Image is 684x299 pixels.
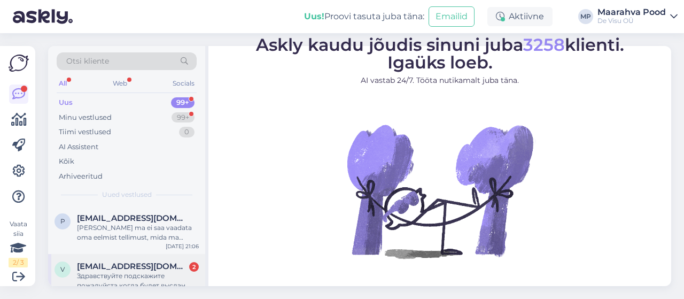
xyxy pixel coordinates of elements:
[171,97,195,108] div: 99+
[66,56,109,67] span: Otsi kliente
[9,219,28,267] div: Vaata siia
[487,7,553,26] div: Aktiivne
[179,127,195,137] div: 0
[57,76,69,90] div: All
[59,142,98,152] div: AI Assistent
[344,95,536,287] img: No Chat active
[59,156,74,167] div: Kõik
[597,8,678,25] a: Maarahva PoodDe Visu OÜ
[9,258,28,267] div: 2 / 3
[102,190,152,200] span: Uued vestlused
[166,242,199,250] div: [DATE] 21:06
[256,75,624,86] p: AI vastab 24/7. Tööta nutikamalt juba täna.
[189,262,199,272] div: 2
[60,265,65,273] span: v
[59,112,112,123] div: Minu vestlused
[77,271,199,290] div: Здравствуйте подскажите пожалуйста когда будет выслан заказ 477426 спасибо
[77,213,188,223] span: prikstoom@gmail.com
[59,97,73,108] div: Uus
[304,11,324,21] b: Uus!
[111,76,129,90] div: Web
[429,6,475,27] button: Emailid
[172,112,195,123] div: 99+
[9,55,29,72] img: Askly Logo
[77,223,199,242] div: [PERSON_NAME] ma ei saa vaadata oma eelmist tellimust, mida ma millegipärast lõplikult vormistada...
[256,34,624,73] span: Askly kaudu jõudis sinuni juba klienti. Igaüks loeb.
[59,171,103,182] div: Arhiveeritud
[523,34,565,55] span: 3258
[60,217,65,225] span: p
[597,17,666,25] div: De Visu OÜ
[578,9,593,24] div: MP
[170,76,197,90] div: Socials
[597,8,666,17] div: Maarahva Pood
[77,262,188,271] span: volodymy.grodetskyi@konecranes.com
[59,127,111,137] div: Tiimi vestlused
[304,10,424,23] div: Proovi tasuta juba täna:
